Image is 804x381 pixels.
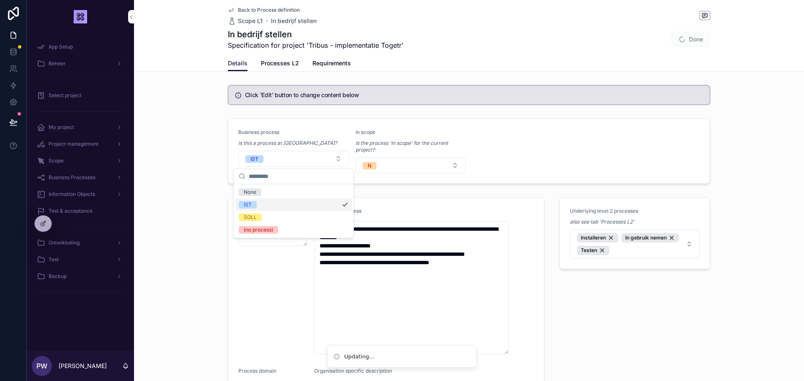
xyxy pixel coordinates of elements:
[244,214,257,221] div: SOLL
[32,203,129,219] a: Test & acceptance
[32,170,129,185] a: Business Processes
[250,155,258,163] div: IST
[238,140,337,147] em: Is this a process at [GEOGRAPHIC_DATA]?
[32,153,129,168] a: Scope
[344,353,374,361] div: Updating...
[570,229,700,259] button: Select Button
[49,141,98,147] span: Project management
[32,136,129,152] a: Project management
[261,56,299,72] a: Processes L2
[228,40,404,50] span: Specification for project 'Tribus - implementatie Togetr'
[228,17,263,25] a: Scope L1
[228,56,247,72] a: Details
[74,10,87,23] img: App logo
[32,235,129,250] a: Ontwikkeling
[49,174,95,181] span: Business Processes
[271,17,317,25] a: In bedrijf stellen
[49,191,95,198] span: Information Objects
[625,234,667,241] span: In gebruik nemen
[49,92,82,99] span: Select project
[59,362,107,370] p: [PERSON_NAME]
[570,208,638,214] span: Underlying level 2 processes
[312,56,351,72] a: Requirements
[49,256,59,263] span: Test
[577,233,618,242] button: Unselect 3037
[49,44,73,50] span: App Setup
[238,7,300,13] span: Back to Process definition
[32,187,129,202] a: Information Objects
[234,184,353,238] div: Suggestions
[238,17,263,25] span: Scope L1
[238,151,349,167] button: Select Button
[49,60,66,67] span: Beheer
[244,188,256,196] div: None
[36,361,47,371] span: PW
[27,33,134,310] div: scrollable content
[32,269,129,284] a: Backup
[49,273,67,280] span: Backup
[356,157,466,173] button: Select Button
[32,39,129,54] a: App Setup
[314,368,392,374] span: Organisation specific description
[49,208,93,214] span: Test & acceptance
[245,92,703,98] h5: Click 'Edit' button to change content below
[49,239,80,246] span: Ontwikkeling
[32,56,129,71] a: Beheer
[356,129,375,135] span: In scope
[577,246,609,255] button: Unselect 2945
[32,252,129,267] a: Test
[312,59,351,67] span: Requirements
[244,201,252,209] div: IST
[32,88,129,103] a: Select project
[581,234,606,241] span: Installeren
[581,247,597,254] span: Testen
[228,28,404,40] h1: In bedrijf stellen
[238,129,279,135] span: Business process
[356,140,466,153] em: Is the process 'in scope' for the current project?
[228,59,247,67] span: Details
[32,120,129,135] a: My project
[368,162,371,170] div: N
[49,124,74,131] span: My project
[238,368,276,374] span: Process domain
[244,226,273,234] div: (no process)
[570,219,634,225] em: also see tab 'Processes L2'
[228,7,300,13] a: Back to Process definition
[261,59,299,67] span: Processes L2
[621,233,679,242] button: Unselect 2953
[49,157,64,164] span: Scope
